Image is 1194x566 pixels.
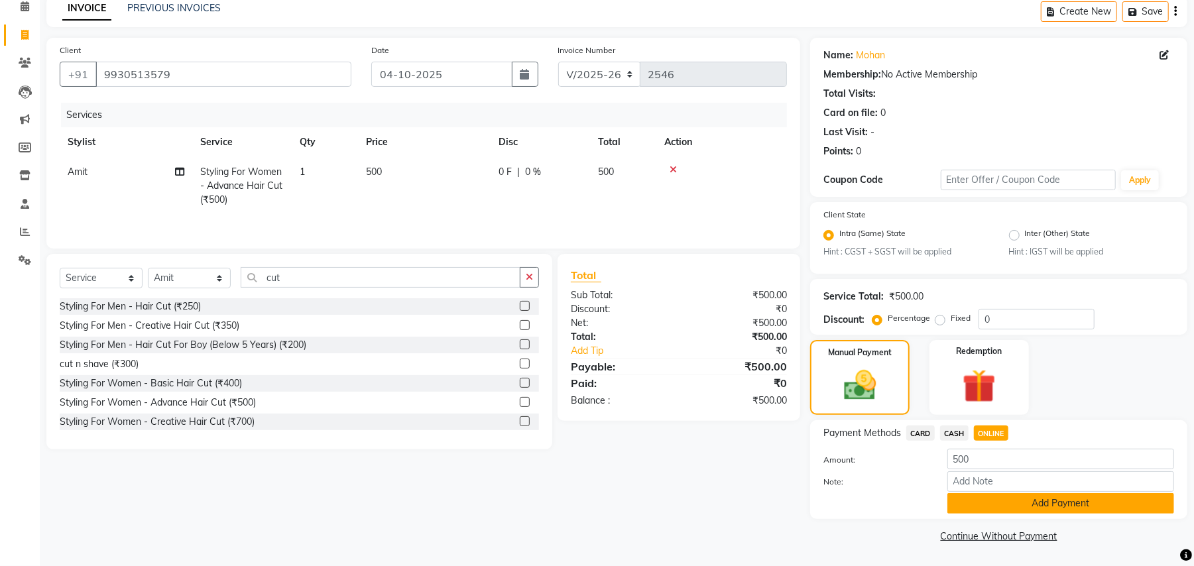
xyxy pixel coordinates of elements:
[561,344,699,358] a: Add Tip
[823,125,868,139] div: Last Visit:
[947,493,1174,514] button: Add Payment
[241,267,520,288] input: Search or Scan
[828,347,892,359] label: Manual Payment
[823,144,853,158] div: Points:
[952,365,1006,407] img: _gift.svg
[491,127,590,157] th: Disc
[525,165,541,179] span: 0 %
[366,166,382,178] span: 500
[679,288,797,302] div: ₹500.00
[813,530,1185,543] a: Continue Without Payment
[95,62,351,87] input: Search by Name/Mobile/Email/Code
[561,375,679,391] div: Paid:
[561,288,679,302] div: Sub Total:
[906,425,935,441] span: CARD
[558,44,616,56] label: Invoice Number
[61,103,797,127] div: Services
[561,359,679,374] div: Payable:
[823,290,884,304] div: Service Total:
[1009,246,1174,258] small: Hint : IGST will be applied
[813,476,937,488] label: Note:
[60,357,139,371] div: cut n shave (₹300)
[679,359,797,374] div: ₹500.00
[561,316,679,330] div: Net:
[679,316,797,330] div: ₹500.00
[823,87,876,101] div: Total Visits:
[940,425,969,441] span: CASH
[127,2,221,14] a: PREVIOUS INVOICES
[192,127,292,157] th: Service
[68,166,88,178] span: Amit
[679,375,797,391] div: ₹0
[839,227,906,243] label: Intra (Same) State
[300,166,305,178] span: 1
[679,302,797,316] div: ₹0
[823,106,878,120] div: Card on file:
[856,48,885,62] a: Mohan
[358,127,491,157] th: Price
[823,426,901,440] span: Payment Methods
[956,345,1002,357] label: Redemption
[889,290,924,304] div: ₹500.00
[823,313,865,327] div: Discount:
[823,246,988,258] small: Hint : CGST + SGST will be applied
[60,62,97,87] button: +91
[941,170,1116,190] input: Enter Offer / Coupon Code
[1025,227,1091,243] label: Inter (Other) State
[60,415,255,429] div: Styling For Women - Creative Hair Cut (₹700)
[561,302,679,316] div: Discount:
[947,449,1174,469] input: Amount
[60,44,81,56] label: Client
[292,127,358,157] th: Qty
[590,127,656,157] th: Total
[517,165,520,179] span: |
[951,312,971,324] label: Fixed
[813,454,937,466] label: Amount:
[823,68,881,82] div: Membership:
[947,471,1174,492] input: Add Note
[823,48,853,62] div: Name:
[656,127,787,157] th: Action
[1122,1,1169,22] button: Save
[856,144,861,158] div: 0
[60,127,192,157] th: Stylist
[679,330,797,344] div: ₹500.00
[371,44,389,56] label: Date
[60,376,242,390] div: Styling For Women - Basic Hair Cut (₹400)
[60,300,201,313] div: Styling For Men - Hair Cut (₹250)
[888,312,930,324] label: Percentage
[598,166,614,178] span: 500
[1121,170,1159,190] button: Apply
[823,173,940,187] div: Coupon Code
[823,209,866,221] label: Client State
[974,425,1008,441] span: ONLINE
[870,125,874,139] div: -
[1041,1,1117,22] button: Create New
[571,268,601,282] span: Total
[60,396,256,410] div: Styling For Women - Advance Hair Cut (₹500)
[60,319,239,333] div: Styling For Men - Creative Hair Cut (₹350)
[200,166,282,205] span: Styling For Women - Advance Hair Cut (₹500)
[561,330,679,344] div: Total:
[60,338,306,352] div: Styling For Men - Hair Cut For Boy (Below 5 Years) (₹200)
[834,367,886,404] img: _cash.svg
[823,68,1174,82] div: No Active Membership
[499,165,512,179] span: 0 F
[880,106,886,120] div: 0
[699,344,797,358] div: ₹0
[561,394,679,408] div: Balance :
[679,394,797,408] div: ₹500.00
